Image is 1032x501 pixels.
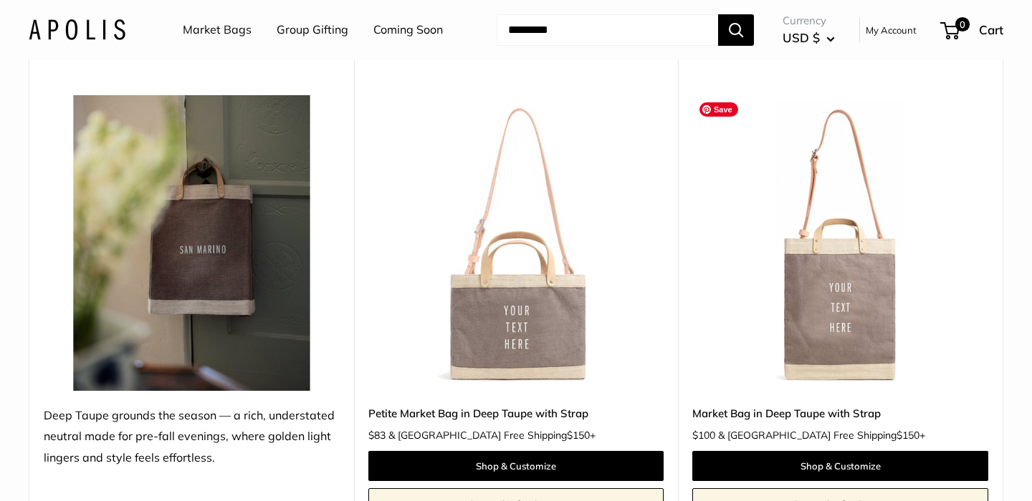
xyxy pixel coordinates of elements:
[979,22,1003,37] span: Cart
[783,30,820,45] span: USD $
[692,95,988,391] img: Market Bag in Deep Taupe with Strap
[718,430,925,440] span: & [GEOGRAPHIC_DATA] Free Shipping +
[718,14,754,46] button: Search
[699,102,738,117] span: Save
[388,430,596,440] span: & [GEOGRAPHIC_DATA] Free Shipping +
[692,429,715,442] span: $100
[783,26,835,49] button: USD $
[866,21,917,39] a: My Account
[368,451,664,481] a: Shop & Customize
[368,95,664,391] img: Petite Market Bag in Deep Taupe with Strap
[368,405,664,422] a: Petite Market Bag in Deep Taupe with Strap
[497,14,718,46] input: Search...
[567,429,590,442] span: $150
[277,19,348,41] a: Group Gifting
[692,95,988,391] a: Market Bag in Deep Taupe with StrapMarket Bag in Deep Taupe with Strap
[783,11,835,31] span: Currency
[942,19,1003,42] a: 0 Cart
[368,95,664,391] a: Petite Market Bag in Deep Taupe with StrapPetite Market Bag in Deep Taupe with Strap
[44,95,340,391] img: Deep Taupe grounds the season — a rich, understated neutral made for pre-fall evenings, where gol...
[29,19,125,40] img: Apolis
[373,19,443,41] a: Coming Soon
[692,451,988,481] a: Shop & Customize
[44,405,340,470] div: Deep Taupe grounds the season — a rich, understated neutral made for pre-fall evenings, where gol...
[183,19,252,41] a: Market Bags
[692,405,988,422] a: Market Bag in Deep Taupe with Strap
[955,17,970,31] span: 0
[368,429,386,442] span: $83
[897,429,919,442] span: $150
